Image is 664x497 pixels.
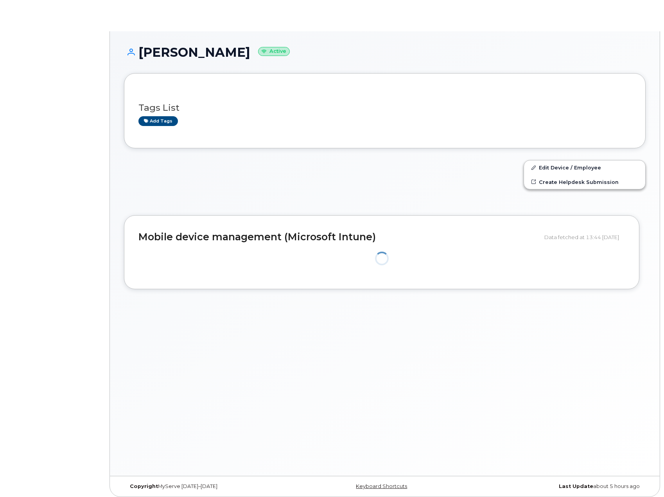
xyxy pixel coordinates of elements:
[356,483,407,489] a: Keyboard Shortcuts
[544,230,625,245] div: Data fetched at 13:44 [DATE]
[559,483,593,489] strong: Last Update
[138,103,631,113] h3: Tags List
[138,232,538,243] h2: Mobile device management (Microsoft Intune)
[124,45,646,59] h1: [PERSON_NAME]
[258,47,290,56] small: Active
[124,483,298,490] div: MyServe [DATE]–[DATE]
[130,483,158,489] strong: Copyright
[524,175,645,189] a: Create Helpdesk Submission
[138,116,178,126] a: Add tags
[524,160,645,175] a: Edit Device / Employee
[472,483,646,490] div: about 5 hours ago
